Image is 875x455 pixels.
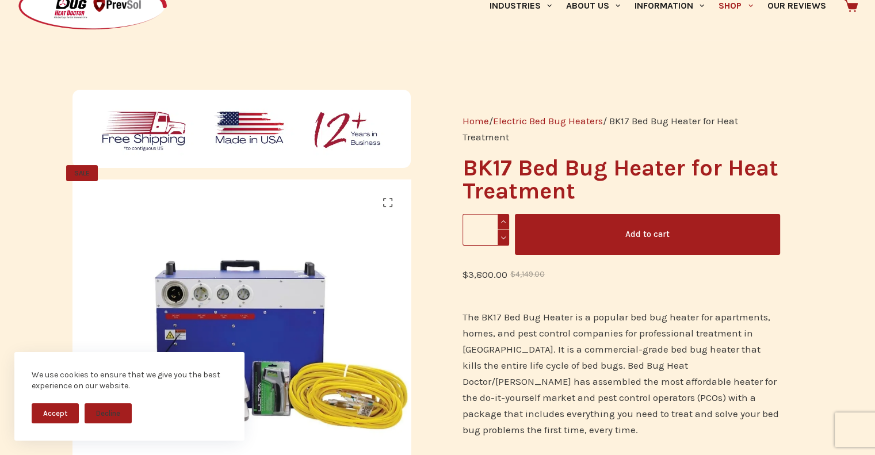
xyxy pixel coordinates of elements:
nav: Breadcrumb [463,113,780,145]
span: $ [463,269,468,280]
span: $ [510,270,515,278]
button: Accept [32,403,79,423]
input: Product quantity [463,214,509,246]
button: Open LiveChat chat widget [9,5,44,39]
a: Home [463,115,489,127]
a: Electric Bed Bug Heaters [493,115,603,127]
bdi: 3,800.00 [463,269,507,280]
button: Decline [85,403,132,423]
span: The BK17 Bed Bug Heater is a popular bed bug heater for apartments, homes, and pest control compa... [463,311,779,435]
a: View full-screen image gallery [376,191,399,214]
span: SALE [66,165,98,181]
bdi: 4,149.00 [510,270,545,278]
div: We use cookies to ensure that we give you the best experience on our website. [32,369,227,392]
h1: BK17 Bed Bug Heater for Heat Treatment [463,156,780,202]
button: Add to cart [515,214,780,255]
